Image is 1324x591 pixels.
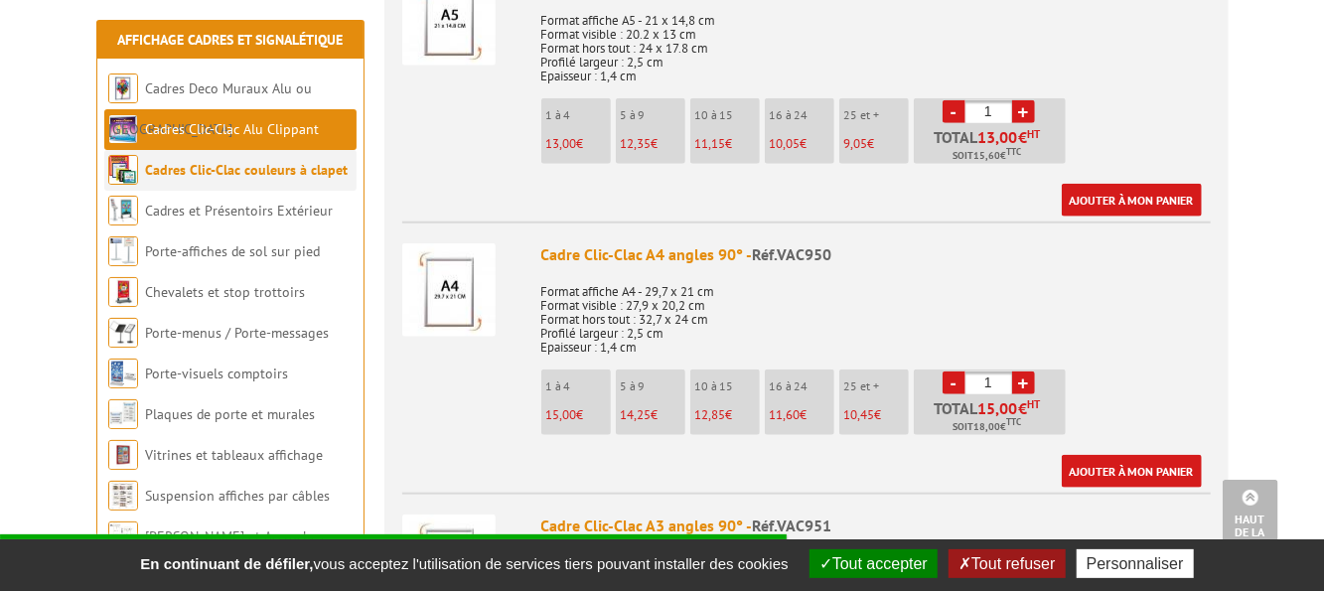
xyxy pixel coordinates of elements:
p: 25 et + [844,108,909,122]
button: Tout accepter [809,549,938,578]
p: 5 à 9 [621,379,685,393]
div: Cadre Clic-Clac A4 angles 90° - [541,243,1211,266]
span: Soit € [953,419,1021,435]
p: Format affiche A4 - 29,7 x 21 cm Format visible : 27,9 x 20,2 cm Format hors tout : 32,7 x 24 cm ... [541,271,1211,355]
span: vous acceptez l'utilisation de services tiers pouvant installer des cookies [130,555,798,572]
p: € [770,137,834,151]
p: € [844,137,909,151]
span: Soit € [953,148,1021,164]
a: Porte-menus / Porte-messages [145,324,329,342]
a: Ajouter à mon panier [1062,184,1202,217]
span: 13,00 [977,129,1018,145]
p: € [621,408,685,422]
img: Plaques de porte et murales [108,399,138,429]
img: Cadres Deco Muraux Alu ou Bois [108,74,138,103]
p: € [695,408,760,422]
span: 11,60 [770,406,801,423]
a: Plaques de porte et murales [145,405,315,423]
a: Cadres Deco Muraux Alu ou [GEOGRAPHIC_DATA] [108,79,312,138]
span: Réf.VAC950 [753,244,832,264]
p: 25 et + [844,379,909,393]
a: Cadres Clic-Clac couleurs à clapet [145,161,348,179]
p: € [770,408,834,422]
p: Total [919,400,1066,435]
p: 10 à 15 [695,108,760,122]
sup: TTC [1006,146,1021,157]
a: Porte-visuels comptoirs [145,365,288,382]
img: Porte-menus / Porte-messages [108,318,138,348]
p: Total [919,129,1066,164]
span: 14,25 [621,406,652,423]
div: Cadre Clic-Clac A3 angles 90° - [541,515,1211,537]
span: 12,35 [621,135,652,152]
p: 16 à 24 [770,379,834,393]
span: 10,05 [770,135,801,152]
a: Suspension affiches par câbles [145,487,330,505]
p: 1 à 4 [546,108,611,122]
img: Cadres et Présentoirs Extérieur [108,196,138,225]
a: Affichage Cadres et Signalétique [117,31,343,49]
span: 15,00 [977,400,1018,416]
a: Cadres Clic-Clac Alu Clippant [145,120,319,138]
p: € [695,137,760,151]
a: + [1012,371,1035,394]
a: Haut de la page [1223,480,1278,561]
img: Vitrines et tableaux affichage [108,440,138,470]
a: Vitrines et tableaux affichage [145,446,323,464]
a: Chevalets et stop trottoirs [145,283,305,301]
span: 13,00 [546,135,577,152]
button: Personnaliser (fenêtre modale) [1077,549,1194,578]
a: Porte-affiches de sol sur pied [145,242,320,260]
img: Cadres Clic-Clac couleurs à clapet [108,155,138,185]
span: Réf.VAC951 [753,516,832,535]
sup: HT [1027,127,1040,141]
a: Cadres et Présentoirs Extérieur [145,202,333,220]
span: 15,60 [973,148,1000,164]
img: Suspension affiches par câbles [108,481,138,511]
span: 18,00 [973,419,1000,435]
button: Tout refuser [949,549,1065,578]
sup: HT [1027,397,1040,411]
span: 15,00 [546,406,577,423]
a: [PERSON_NAME] et Accroches tableaux [108,527,324,586]
img: Porte-affiches de sol sur pied [108,236,138,266]
img: Cadre Clic-Clac A4 angles 90° [402,243,496,337]
img: Porte-visuels comptoirs [108,359,138,388]
span: € [1018,400,1027,416]
p: € [546,408,611,422]
span: 11,15 [695,135,726,152]
span: 9,05 [844,135,868,152]
a: + [1012,100,1035,123]
span: € [1018,129,1027,145]
a: Ajouter à mon panier [1062,455,1202,488]
p: 16 à 24 [770,108,834,122]
p: € [621,137,685,151]
p: 1 à 4 [546,379,611,393]
p: € [844,408,909,422]
p: € [546,137,611,151]
a: - [943,371,965,394]
strong: En continuant de défiler, [140,555,313,572]
span: 10,45 [844,406,875,423]
img: Chevalets et stop trottoirs [108,277,138,307]
p: 5 à 9 [621,108,685,122]
p: 10 à 15 [695,379,760,393]
span: 12,85 [695,406,726,423]
sup: TTC [1006,416,1021,427]
a: - [943,100,965,123]
img: Cimaises et Accroches tableaux [108,521,138,551]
